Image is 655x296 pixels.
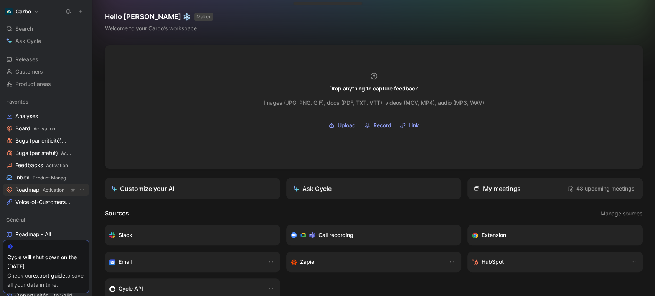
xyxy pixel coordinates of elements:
[194,13,213,21] button: MAKER
[3,123,89,134] a: BoardActivation
[7,253,85,271] div: Cycle will shut down on the [DATE].
[109,230,260,240] div: Sync your customers, send feedback and get updates in Slack
[565,183,637,195] button: 48 upcoming meetings
[15,36,41,46] span: Ask Cycle
[61,150,83,156] span: Activation
[3,184,89,196] a: RoadmapActivationView actions
[3,229,89,240] a: Roadmap - All
[16,8,31,15] h1: Carbo
[105,12,213,21] h1: Hello [PERSON_NAME] ❄️
[111,184,174,193] div: Customize your AI
[105,178,280,199] a: Customize your AI
[472,230,623,240] div: Capture feedback from anywhere on the web
[481,257,503,266] h3: HubSpot
[33,126,55,132] span: Activation
[3,110,89,122] a: Analyses
[292,184,332,193] div: Ask Cycle
[318,230,353,240] h3: Call recording
[474,184,520,193] div: My meetings
[15,174,71,182] span: Inbox
[326,120,358,131] button: Upload
[601,209,642,218] span: Manage sources
[46,163,68,168] span: Activation
[15,24,33,33] span: Search
[109,257,260,266] div: Forward emails to your feedback inbox
[3,35,89,47] a: Ask Cycle
[33,175,80,181] span: Product Management
[3,78,89,90] a: Product areas
[3,23,89,35] div: Search
[397,120,422,131] button: Link
[3,147,89,159] a: Bugs (par statut)Activation
[338,121,356,130] span: Upload
[3,54,89,65] a: Releases
[15,230,51,238] span: Roadmap - All
[264,98,484,107] div: Images (JPG, PNG, GIF), docs (PDF, TXT, VTT), videos (MOV, MP4), audio (MP3, WAV)
[15,149,72,157] span: Bugs (par statut)
[7,271,85,289] div: Check our to save all your data in time.
[15,198,76,206] span: Voice-of-Customers
[15,186,64,194] span: Roadmap
[361,120,394,131] button: Record
[15,80,51,88] span: Product areas
[78,186,86,194] button: View actions
[286,178,462,199] button: Ask Cycle
[15,125,55,133] span: Board
[3,6,41,17] button: CarboCarbo
[119,230,132,240] h3: Slack
[15,68,43,76] span: Customers
[329,84,418,93] div: Drop anything to capture feedback
[15,161,68,169] span: Feedbacks
[600,209,643,219] button: Manage sources
[3,96,89,107] div: Favorites
[105,209,129,219] h2: Sources
[291,230,451,240] div: Record & transcribe meetings from Zoom, Meet & Teams.
[119,257,132,266] h3: Email
[3,172,89,183] a: InboxProduct Management
[291,257,442,266] div: Capture feedback from thousands of sources with Zapier (survey results, recordings, sheets, etc).
[109,284,260,293] div: Sync customers & send feedback from custom sources. Get inspired by our favorite use case
[3,196,89,208] a: Voice-of-CustomersProduct Management
[15,112,38,120] span: Analyses
[15,137,73,145] span: Bugs (par criticité)
[409,121,419,130] span: Link
[3,66,89,77] a: Customers
[481,230,506,240] h3: Extension
[5,8,13,15] img: Carbo
[33,272,65,279] a: export guide
[119,284,143,293] h3: Cycle API
[6,98,28,105] span: Favorites
[300,257,316,266] h3: Zapier
[6,216,25,224] span: Général
[3,214,89,225] div: Général
[567,184,635,193] span: 48 upcoming meetings
[3,135,89,146] a: Bugs (par criticité)Activation
[105,24,213,33] div: Welcome to your Carbo’s workspace
[43,187,64,193] span: Activation
[15,56,38,63] span: Releases
[373,121,391,130] span: Record
[3,160,89,171] a: FeedbacksActivation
